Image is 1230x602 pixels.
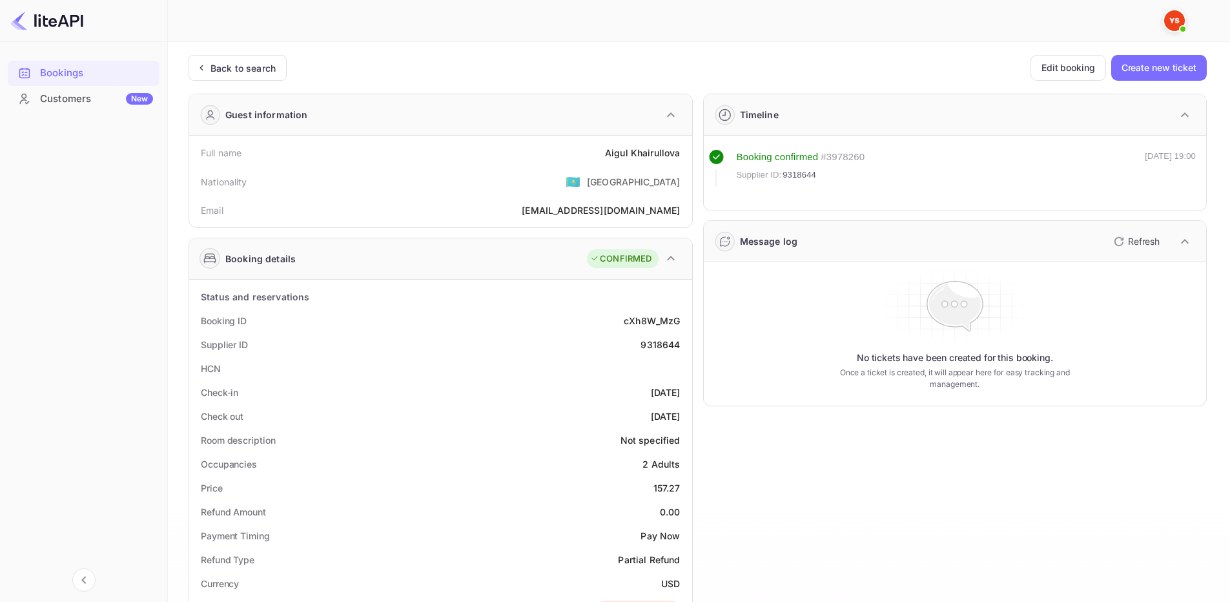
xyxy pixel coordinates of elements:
p: Refresh [1128,234,1160,248]
div: Partial Refund [618,553,680,566]
div: Price [201,481,223,495]
div: 9318644 [641,338,680,351]
div: Nationality [201,175,247,189]
div: [DATE] [651,386,681,399]
div: Aigul Khairullova [605,146,681,160]
div: Refund Type [201,553,254,566]
div: 2 Adults [642,457,680,471]
div: Room description [201,433,275,447]
p: Once a ticket is created, it will appear here for easy tracking and management. [819,367,1090,390]
div: Refund Amount [201,505,266,519]
div: USD [661,577,680,590]
div: New [126,93,153,105]
div: Email [201,203,223,217]
div: 0.00 [660,505,681,519]
img: Yandex Support [1164,10,1185,31]
span: 9318644 [783,169,816,182]
button: Edit booking [1030,55,1106,81]
div: Bookings [40,66,153,81]
button: Create new ticket [1111,55,1207,81]
div: Pay Now [641,529,680,543]
div: cXh8W_MzG [624,314,680,327]
div: Currency [201,577,239,590]
div: Customers [40,92,153,107]
div: Booking details [225,252,296,265]
div: Booking confirmed [737,150,819,165]
div: Supplier ID [201,338,248,351]
div: Back to search [210,61,276,75]
div: [GEOGRAPHIC_DATA] [587,175,681,189]
div: Payment Timing [201,529,270,543]
div: Booking ID [201,314,247,327]
a: CustomersNew [8,87,159,110]
span: Supplier ID: [737,169,782,182]
div: Not specified [620,433,681,447]
div: CONFIRMED [590,253,651,265]
div: Full name [201,146,241,160]
img: LiteAPI logo [10,10,83,31]
span: United States [566,170,580,193]
a: Bookings [8,61,159,85]
button: Refresh [1106,231,1165,252]
button: Collapse navigation [72,568,96,592]
div: CustomersNew [8,87,159,112]
p: No tickets have been created for this booking. [857,351,1053,364]
div: Check-in [201,386,238,399]
div: [DATE] [651,410,681,423]
div: # 3978260 [821,150,865,165]
div: Bookings [8,61,159,86]
div: Status and reservations [201,290,309,304]
div: [DATE] 19:00 [1145,150,1196,187]
div: [EMAIL_ADDRESS][DOMAIN_NAME] [522,203,680,217]
div: 157.27 [653,481,681,495]
div: Message log [740,234,798,248]
div: HCN [201,362,221,375]
div: Check out [201,410,243,423]
div: Timeline [740,108,779,121]
div: Occupancies [201,457,257,471]
div: Guest information [225,108,308,121]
